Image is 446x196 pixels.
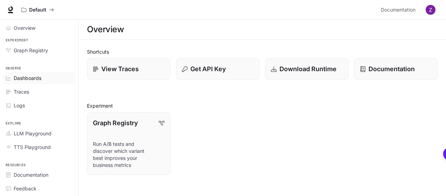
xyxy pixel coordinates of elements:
[18,3,57,17] button: All workspaces
[378,3,421,17] a: Documentation
[3,182,75,195] a: Feedback
[14,185,36,192] span: Feedback
[190,64,226,74] p: Get API Key
[87,48,438,55] h2: Shortcuts
[3,86,75,98] a: Traces
[265,58,349,80] a: Download Runtime
[3,72,75,84] a: Dashboards
[14,171,48,178] span: Documentation
[14,24,35,32] span: Overview
[87,22,124,36] h1: Overview
[14,130,52,137] span: LLM Playground
[176,58,259,80] button: Get API Key
[14,143,51,151] span: TTS Playground
[14,88,29,95] span: Traces
[87,102,438,109] h2: Experiment
[426,5,435,15] img: User avatar
[14,74,41,82] span: Dashboards
[93,118,138,128] p: Graph Registry
[87,112,170,175] a: Graph RegistryRun A/B tests and discover which variant best improves your business metrics
[3,141,75,153] a: TTS Playground
[3,44,75,56] a: Graph Registry
[3,99,75,111] a: Logs
[29,7,46,13] p: Default
[424,3,438,17] button: User avatar
[279,64,337,74] p: Download Runtime
[3,22,75,34] a: Overview
[3,127,75,140] a: LLM Playground
[3,169,75,181] a: Documentation
[93,141,164,169] p: Run A/B tests and discover which variant best improves your business metrics
[87,58,170,80] a: View Traces
[354,58,438,80] a: Documentation
[381,6,415,14] span: Documentation
[14,47,48,54] span: Graph Registry
[14,102,25,109] span: Logs
[101,64,139,74] p: View Traces
[369,64,415,74] p: Documentation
